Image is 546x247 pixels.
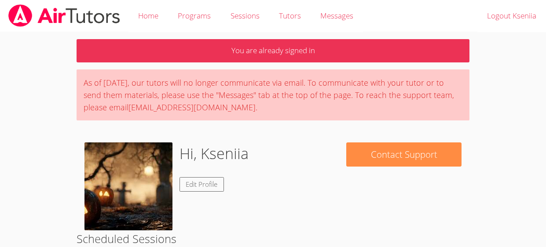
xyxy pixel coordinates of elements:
[77,69,470,120] div: As of [DATE], our tutors will no longer communicate via email. To communicate with your tutor or ...
[77,230,470,247] h2: Scheduled Sessions
[180,177,224,192] a: Edit Profile
[77,39,470,62] p: You are already signed in
[320,11,353,21] span: Messages
[7,4,121,27] img: airtutors_banner-c4298cdbf04f3fff15de1276eac7730deb9818008684d7c2e4769d2f7ddbe033.png
[84,142,172,230] img: halloween-gettyimages-1424736925.jpg
[346,142,462,167] button: Contact Support
[180,142,249,165] h1: Hi, Kseniia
